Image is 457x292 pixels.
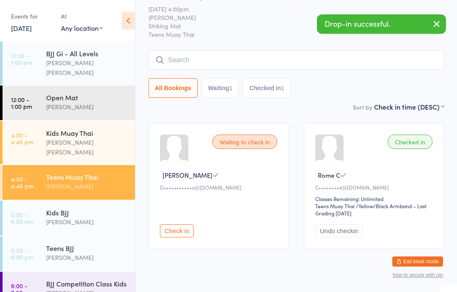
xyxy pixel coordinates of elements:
[149,78,198,98] button: All Bookings
[392,256,443,267] button: Exit kiosk mode
[393,272,443,278] button: how to secure with pin
[46,49,128,58] div: BJJ Gi - All Levels
[315,184,435,191] div: C••••••••
[61,23,103,33] div: Any location
[11,176,33,189] time: 4:00 - 4:45 pm
[315,202,427,217] span: / Yellow/Black Armband – Last Grading [DATE]
[149,50,444,70] input: Search
[3,121,135,164] a: 4:00 -4:45 pmKids Muay Thai[PERSON_NAME] [PERSON_NAME]
[388,135,432,149] div: Checked in
[61,9,103,23] div: At
[46,128,128,138] div: Kids Muay Thai
[3,201,135,235] a: 5:00 -6:00 pmKids BJJ[PERSON_NAME]
[353,103,372,111] label: Sort by
[160,224,194,237] button: Check in
[149,30,444,39] span: Teens Muay Thai
[229,85,233,91] div: 1
[46,93,128,102] div: Open Mat
[46,58,128,77] div: [PERSON_NAME] [PERSON_NAME]
[3,85,135,120] a: 12:00 -1:00 pmOpen Mat[PERSON_NAME]
[3,41,135,85] a: 12:00 -1:00 pmBJJ Gi - All Levels[PERSON_NAME] [PERSON_NAME]
[11,247,33,260] time: 5:00 - 6:00 pm
[11,23,32,33] a: [DATE]
[315,195,435,202] div: Classes Remaining: Unlimited
[46,102,128,112] div: [PERSON_NAME]
[318,171,340,179] span: Rome C
[149,5,431,13] span: [DATE] 4:00pm
[3,236,135,271] a: 5:00 -6:00 pmTeens BJJ[PERSON_NAME]
[149,13,431,22] span: [PERSON_NAME]
[281,85,284,91] div: 1
[46,172,128,182] div: Teens Muay Thai
[317,14,446,34] div: Drop-in successful.
[46,243,128,253] div: Teens BJJ
[149,22,431,30] span: Striking Mat
[11,96,32,110] time: 12:00 - 1:00 pm
[46,138,128,157] div: [PERSON_NAME] [PERSON_NAME]
[315,202,355,209] div: Teens Muay Thai
[11,9,52,23] div: Events for
[212,135,277,149] div: Waiting to check in
[3,165,135,200] a: 4:00 -4:45 pmTeens Muay Thai[PERSON_NAME]
[46,279,128,288] div: BJJ Competition Class Kids
[160,184,280,191] div: D•••••••••••
[374,102,444,111] div: Check in time (DESC)
[11,52,32,66] time: 12:00 - 1:00 pm
[46,182,128,191] div: [PERSON_NAME]
[162,171,212,179] span: [PERSON_NAME]
[243,78,291,98] button: Checked in1
[11,211,33,225] time: 5:00 - 6:00 pm
[46,217,128,227] div: [PERSON_NAME]
[315,224,363,237] button: Undo checkin
[11,132,33,145] time: 4:00 - 4:45 pm
[202,78,239,98] button: Waiting1
[46,208,128,217] div: Kids BJJ
[46,253,128,262] div: [PERSON_NAME]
